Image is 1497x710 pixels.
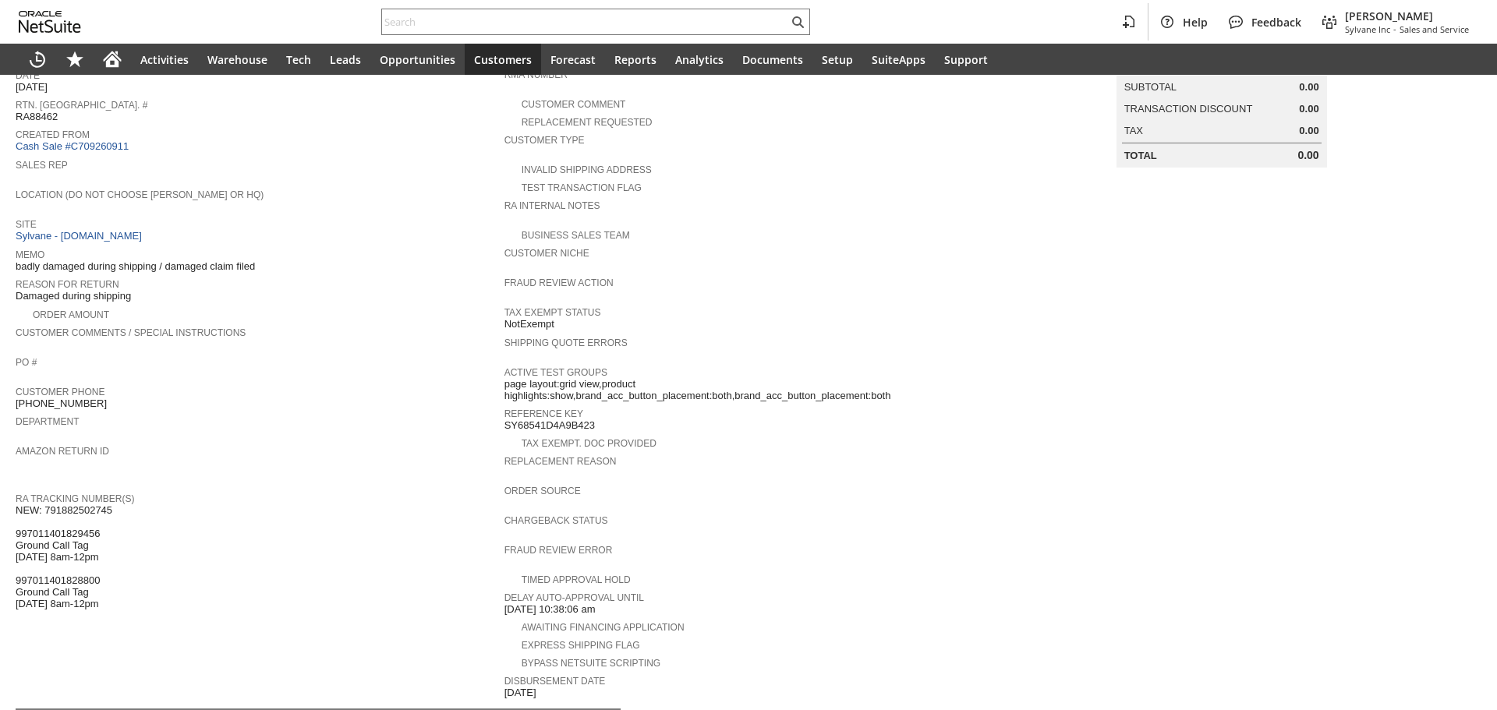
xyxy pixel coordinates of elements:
[504,248,589,259] a: Customer Niche
[541,44,605,75] a: Forecast
[935,44,997,75] a: Support
[16,357,37,368] a: PO #
[16,327,246,338] a: Customer Comments / Special Instructions
[862,44,935,75] a: SuiteApps
[1124,150,1157,161] a: Total
[65,50,84,69] svg: Shortcuts
[16,416,80,427] a: Department
[504,456,617,467] a: Replacement reason
[16,100,147,111] a: Rtn. [GEOGRAPHIC_DATA]. #
[504,515,608,526] a: Chargeback Status
[504,277,614,288] a: Fraud Review Action
[822,52,853,67] span: Setup
[522,658,660,669] a: Bypass NetSuite Scripting
[1251,15,1301,30] span: Feedback
[56,44,94,75] div: Shortcuts
[16,70,40,81] a: Date
[320,44,370,75] a: Leads
[1299,103,1318,115] span: 0.00
[522,164,652,175] a: Invalid Shipping Address
[140,52,189,67] span: Activities
[19,11,81,33] svg: logo
[504,307,601,318] a: Tax Exempt Status
[16,290,131,302] span: Damaged during shipping
[504,135,585,146] a: Customer Type
[605,44,666,75] a: Reports
[733,44,812,75] a: Documents
[1393,23,1396,35] span: -
[504,419,595,432] span: SY68541D4A9B423
[16,160,68,171] a: Sales Rep
[522,230,630,241] a: Business Sales Team
[522,438,656,449] a: Tax Exempt. Doc Provided
[504,687,536,699] span: [DATE]
[504,603,596,616] span: [DATE] 10:38:06 am
[522,574,631,585] a: Timed Approval Hold
[1297,149,1318,162] span: 0.00
[1124,81,1177,93] a: Subtotal
[504,367,607,378] a: Active Test Groups
[277,44,320,75] a: Tech
[16,504,112,610] span: NEW: 791882502745 997011401829456 Ground Call Tag [DATE] 8am-12pm 997011401828800 Ground Call Tag...
[465,44,541,75] a: Customers
[330,52,361,67] span: Leads
[1124,103,1253,115] a: Transaction Discount
[94,44,131,75] a: Home
[16,111,58,123] span: RA88462
[1345,23,1390,35] span: Sylvane Inc
[522,622,685,633] a: Awaiting Financing Application
[504,337,628,348] a: Shipping Quote Errors
[812,44,862,75] a: Setup
[504,408,583,419] a: Reference Key
[16,219,37,230] a: Site
[16,81,48,94] span: [DATE]
[16,493,134,504] a: RA Tracking Number(s)
[16,387,104,397] a: Customer Phone
[872,52,925,67] span: SuiteApps
[16,397,107,410] span: [PHONE_NUMBER]
[16,260,255,273] span: badly damaged during shipping / damaged claim filed
[1299,125,1318,137] span: 0.00
[370,44,465,75] a: Opportunities
[198,44,277,75] a: Warehouse
[131,44,198,75] a: Activities
[16,279,119,290] a: Reason For Return
[1400,23,1469,35] span: Sales and Service
[504,545,613,556] a: Fraud Review Error
[16,230,146,242] a: Sylvane - [DOMAIN_NAME]
[286,52,311,67] span: Tech
[675,52,724,67] span: Analytics
[33,309,109,320] a: Order Amount
[28,50,47,69] svg: Recent Records
[504,592,644,603] a: Delay Auto-Approval Until
[522,640,640,651] a: Express Shipping Flag
[522,182,642,193] a: Test Transaction Flag
[16,249,44,260] a: Memo
[666,44,733,75] a: Analytics
[16,189,264,200] a: Location (Do Not Choose [PERSON_NAME] or HQ)
[16,129,90,140] a: Created From
[614,52,656,67] span: Reports
[504,676,606,687] a: Disbursement Date
[522,117,653,128] a: Replacement Requested
[944,52,988,67] span: Support
[504,378,986,402] span: page layout:grid view,product highlights:show,brand_acc_button_placement:both,brand_acc_button_pl...
[207,52,267,67] span: Warehouse
[16,446,109,457] a: Amazon Return ID
[1299,81,1318,94] span: 0.00
[382,12,788,31] input: Search
[522,99,626,110] a: Customer Comment
[1345,9,1469,23] span: [PERSON_NAME]
[504,318,554,330] span: NotExempt
[1124,125,1143,136] a: Tax
[103,50,122,69] svg: Home
[380,52,455,67] span: Opportunities
[16,140,129,152] a: Cash Sale #C709260911
[504,200,600,211] a: RA Internal Notes
[742,52,803,67] span: Documents
[788,12,807,31] svg: Search
[19,44,56,75] a: Recent Records
[504,69,568,80] a: RMA Number
[550,52,596,67] span: Forecast
[474,52,532,67] span: Customers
